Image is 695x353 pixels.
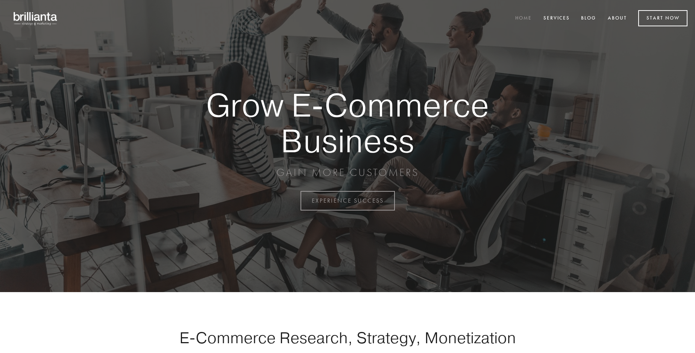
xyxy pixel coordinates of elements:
img: brillianta - research, strategy, marketing [8,8,64,29]
h1: E-Commerce Research, Strategy, Monetization [156,328,539,347]
a: Blog [576,12,601,25]
strong: Grow E-Commerce Business [180,87,515,158]
a: About [603,12,632,25]
a: EXPERIENCE SUCCESS [300,191,395,211]
a: Services [539,12,575,25]
p: GAIN MORE CUSTOMERS [180,166,515,179]
a: Start Now [638,10,687,26]
a: Home [510,12,537,25]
